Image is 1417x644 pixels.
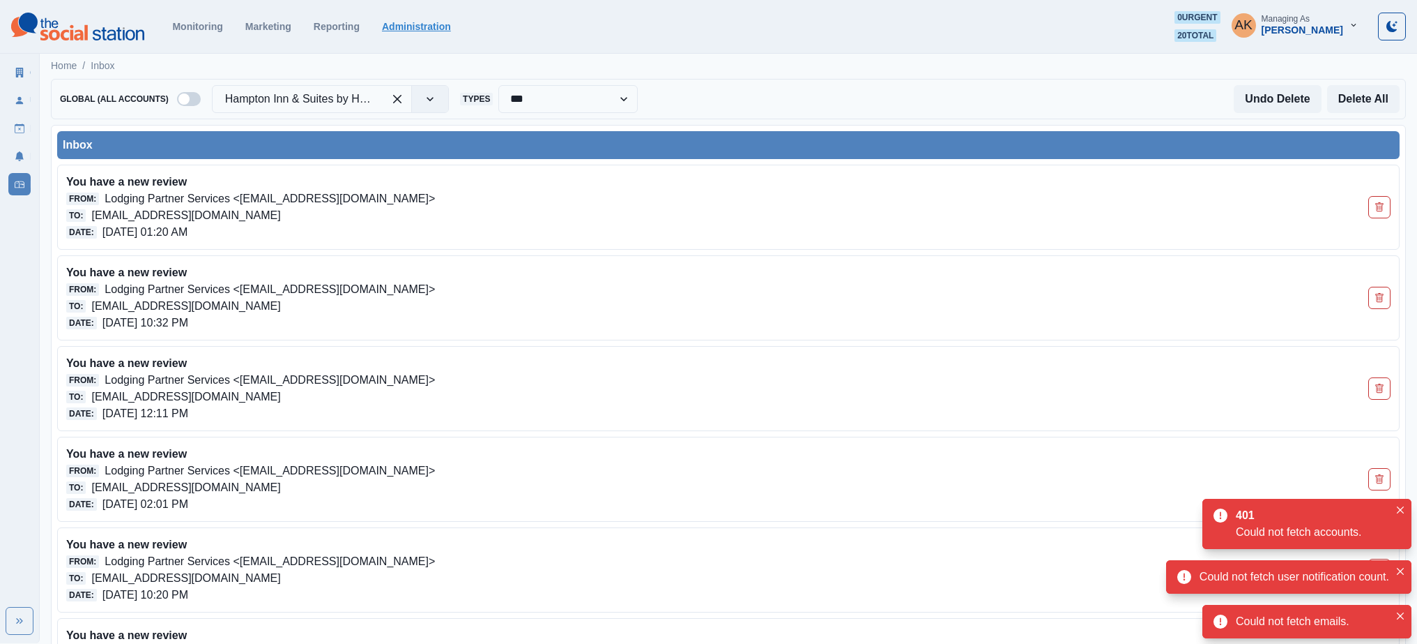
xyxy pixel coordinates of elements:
button: Delete Email [1368,377,1391,400]
p: Lodging Partner Services <[EMAIL_ADDRESS][DOMAIN_NAME]> [105,281,435,298]
p: Lodging Partner Services <[EMAIL_ADDRESS][DOMAIN_NAME]> [105,463,435,479]
a: Inbox [8,173,31,195]
nav: breadcrumb [51,59,115,73]
a: Home [51,59,77,73]
p: [EMAIL_ADDRESS][DOMAIN_NAME] [91,207,280,224]
button: Close [1392,608,1409,624]
p: Lodging Partner Services <[EMAIL_ADDRESS][DOMAIN_NAME]> [105,190,435,207]
p: You have a new review [66,537,1126,553]
button: Delete Email [1368,196,1391,218]
p: You have a new review [66,627,1126,644]
button: Expand [6,607,33,635]
span: To: [66,209,86,222]
p: You have a new review [66,264,1126,281]
a: Marketing [245,21,291,32]
p: [DATE] 10:32 PM [102,315,188,331]
a: Users [8,89,31,112]
p: [DATE] 01:20 AM [102,224,187,241]
span: To: [66,481,86,494]
p: [EMAIL_ADDRESS][DOMAIN_NAME] [91,570,280,587]
p: [DATE] 10:20 PM [102,587,188,604]
span: Types [460,93,493,105]
a: Administration [382,21,451,32]
span: To: [66,572,86,585]
span: Date: [66,226,97,239]
p: Lodging Partner Services <[EMAIL_ADDRESS][DOMAIN_NAME]> [105,372,435,389]
span: / [82,59,85,73]
span: To: [66,300,86,313]
span: Date: [66,317,97,329]
button: Close [1392,563,1409,580]
button: Managing As[PERSON_NAME] [1220,11,1370,39]
p: You have a new review [66,174,1126,190]
p: You have a new review [66,355,1126,372]
p: You have a new review [66,446,1126,463]
span: Date: [66,589,97,601]
div: Could not fetch user notification count. [1200,569,1389,585]
button: Delete Email [1368,559,1391,581]
span: Global (All Accounts) [57,93,171,105]
div: Alex Kalogeropoulos [1234,8,1253,42]
a: Inbox [91,59,114,73]
button: Undo Delete [1234,85,1321,113]
span: From: [66,465,99,477]
div: 401 [1236,507,1384,524]
p: [EMAIL_ADDRESS][DOMAIN_NAME] [91,389,280,405]
span: From: [66,374,99,387]
a: Notifications [8,145,31,167]
div: Could not fetch emails. [1236,613,1389,630]
div: Managing As [1262,14,1310,24]
span: From: [66,555,99,568]
button: Delete All [1327,85,1400,113]
p: [DATE] 12:11 PM [102,405,188,422]
img: logoTextSVG.62801f218bc96a9b266caa72a09eb111.svg [11,13,144,40]
div: Inbox [63,137,1394,153]
span: Date: [66,498,97,511]
p: [EMAIL_ADDRESS][DOMAIN_NAME] [91,479,280,496]
span: To: [66,391,86,403]
p: [EMAIL_ADDRESS][DOMAIN_NAME] [91,298,280,315]
button: Delete Email [1368,287,1391,309]
div: Could not fetch accounts. [1236,524,1389,541]
a: Reporting [314,21,360,32]
p: [DATE] 02:01 PM [102,496,188,513]
span: Date: [66,407,97,420]
p: Lodging Partner Services <[EMAIL_ADDRESS][DOMAIN_NAME]> [105,553,435,570]
span: 20 total [1174,29,1216,42]
div: Clear selected options [386,88,408,110]
span: 0 urgent [1174,11,1220,24]
a: Clients [8,61,31,84]
button: Toggle Mode [1378,13,1406,40]
a: Monitoring [172,21,222,32]
button: Delete Email [1368,468,1391,491]
a: Draft Posts [8,117,31,140]
span: From: [66,283,99,296]
button: Close [1392,502,1409,518]
div: [PERSON_NAME] [1262,24,1343,36]
span: From: [66,193,99,205]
